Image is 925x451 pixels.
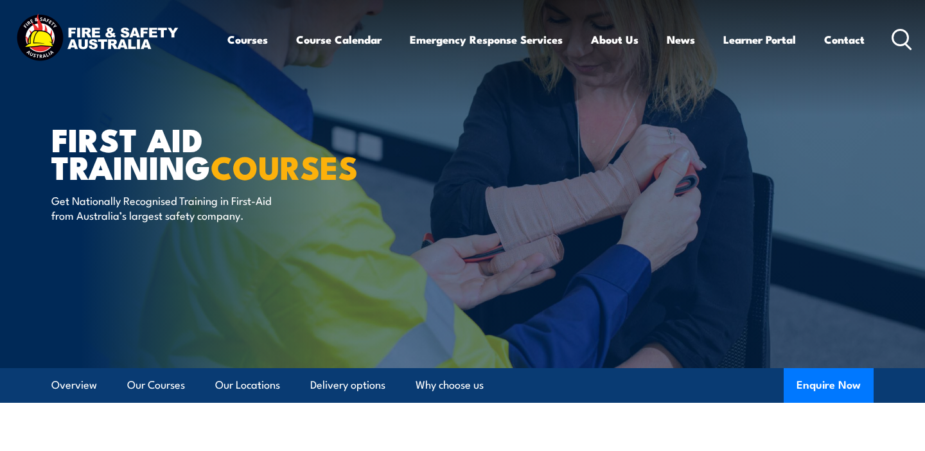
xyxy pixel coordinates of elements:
[310,368,385,402] a: Delivery options
[211,141,358,191] strong: COURSES
[723,22,796,57] a: Learner Portal
[215,368,280,402] a: Our Locations
[667,22,695,57] a: News
[51,368,97,402] a: Overview
[784,368,874,403] button: Enquire Now
[51,193,286,223] p: Get Nationally Recognised Training in First-Aid from Australia’s largest safety company.
[591,22,639,57] a: About Us
[824,22,865,57] a: Contact
[227,22,268,57] a: Courses
[51,125,369,180] h1: First Aid Training
[127,368,185,402] a: Our Courses
[410,22,563,57] a: Emergency Response Services
[416,368,484,402] a: Why choose us
[296,22,382,57] a: Course Calendar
